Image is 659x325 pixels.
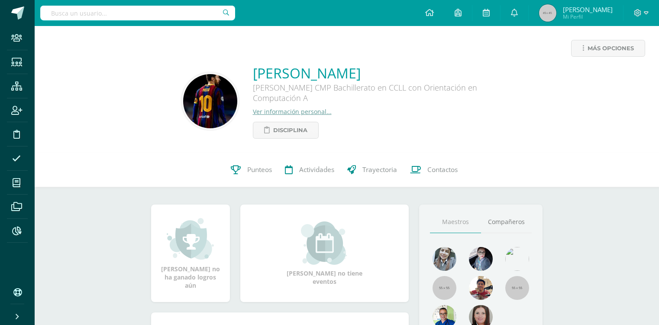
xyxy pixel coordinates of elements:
span: Más opciones [588,40,634,56]
input: Busca un usuario... [40,6,235,20]
img: 55x55 [505,276,529,300]
img: 56a3b9b3e885ec4d7376209986c6daee.png [183,74,237,128]
span: Mi Perfil [563,13,613,20]
span: Contactos [427,165,458,174]
img: 45x45 [539,4,556,22]
span: Actividades [299,165,334,174]
a: Ver información personal... [253,107,332,116]
a: Trayectoria [341,153,404,187]
a: Disciplina [253,122,319,139]
a: Punteos [224,153,278,187]
img: 45bd7986b8947ad7e5894cbc9b781108.png [433,247,456,271]
a: Contactos [404,153,464,187]
a: Compañeros [481,211,532,233]
div: [PERSON_NAME] CMP Bachillerato en CCLL con Orientación en Computación A [253,82,513,107]
span: Trayectoria [362,165,397,174]
a: [PERSON_NAME] [253,64,513,82]
img: 55x55 [433,276,456,300]
span: [PERSON_NAME] [563,5,613,14]
div: [PERSON_NAME] no ha ganado logros aún [160,217,221,289]
span: Disciplina [273,122,307,138]
img: b8baad08a0802a54ee139394226d2cf3.png [469,247,493,271]
img: 11152eb22ca3048aebc25a5ecf6973a7.png [469,276,493,300]
img: c25c8a4a46aeab7e345bf0f34826bacf.png [505,247,529,271]
a: Actividades [278,153,341,187]
img: achievement_small.png [167,217,214,260]
div: [PERSON_NAME] no tiene eventos [281,221,368,286]
a: Maestros [430,211,481,233]
img: event_small.png [301,221,348,265]
a: Más opciones [571,40,645,57]
span: Punteos [247,165,272,174]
